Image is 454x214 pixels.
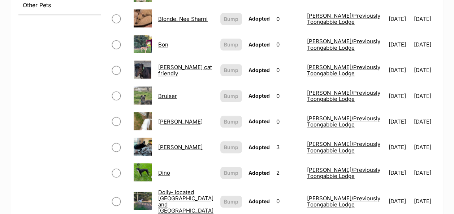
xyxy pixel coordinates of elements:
a: [PERSON_NAME] [158,144,203,151]
span: Bump [224,143,238,151]
td: 0 [273,109,303,134]
a: [PERSON_NAME]/Previously Toongabbie Lodge [307,64,380,77]
span: Adopted [248,15,270,22]
span: Bump [224,92,238,100]
button: Bump [220,39,242,50]
td: [DATE] [414,58,435,83]
td: [DATE] [414,109,435,134]
button: Bump [220,116,242,128]
span: Bump [224,41,238,48]
span: Adopted [248,144,270,150]
span: Bump [224,169,238,177]
td: [DATE] [386,109,413,134]
a: Bon [158,41,168,48]
td: [DATE] [414,84,435,108]
td: [DATE] [386,160,413,185]
span: Bump [224,118,238,125]
span: Adopted [248,41,270,48]
button: Bump [220,196,242,208]
td: 0 [273,84,303,108]
a: [PERSON_NAME]/Previously Toongabbie Lodge [307,115,380,128]
td: [DATE] [386,135,413,160]
a: Bruiser [158,93,177,99]
a: [PERSON_NAME]/Previously Toongabbie Lodge [307,141,380,153]
td: 0 [273,6,303,31]
span: Adopted [248,198,270,204]
span: Adopted [248,118,270,124]
span: Adopted [248,170,270,176]
span: Bump [224,198,238,205]
td: 0 [273,58,303,83]
a: [PERSON_NAME] cat friendly [158,64,212,77]
span: Adopted [248,67,270,73]
td: [DATE] [386,6,413,31]
td: [DATE] [386,58,413,83]
span: Adopted [248,93,270,99]
a: [PERSON_NAME] [158,118,203,125]
span: Bump [224,66,238,74]
td: [DATE] [414,6,435,31]
td: 3 [273,135,303,160]
td: [DATE] [386,32,413,57]
a: [PERSON_NAME]/Previously Toongabbie Lodge [307,166,380,179]
a: [PERSON_NAME]/Previously Toongabbie Lodge [307,38,380,51]
td: [DATE] [386,84,413,108]
span: Bump [224,15,238,23]
a: [PERSON_NAME]/Previously Toongabbie Lodge [307,12,380,25]
td: [DATE] [414,160,435,185]
td: [DATE] [414,32,435,57]
a: [PERSON_NAME]/Previously Toongabbie Lodge [307,195,380,208]
button: Bump [220,64,242,76]
a: Blonde. Nee Sharni [158,15,208,22]
td: [DATE] [414,135,435,160]
td: 0 [273,32,303,57]
img: Bon [134,35,152,53]
button: Bump [220,167,242,179]
td: 2 [273,160,303,185]
button: Bump [220,141,242,153]
a: Dino [158,169,170,176]
a: [PERSON_NAME]/Previously Toongabbie Lodge [307,89,380,102]
button: Bump [220,90,242,102]
button: Bump [220,13,242,25]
